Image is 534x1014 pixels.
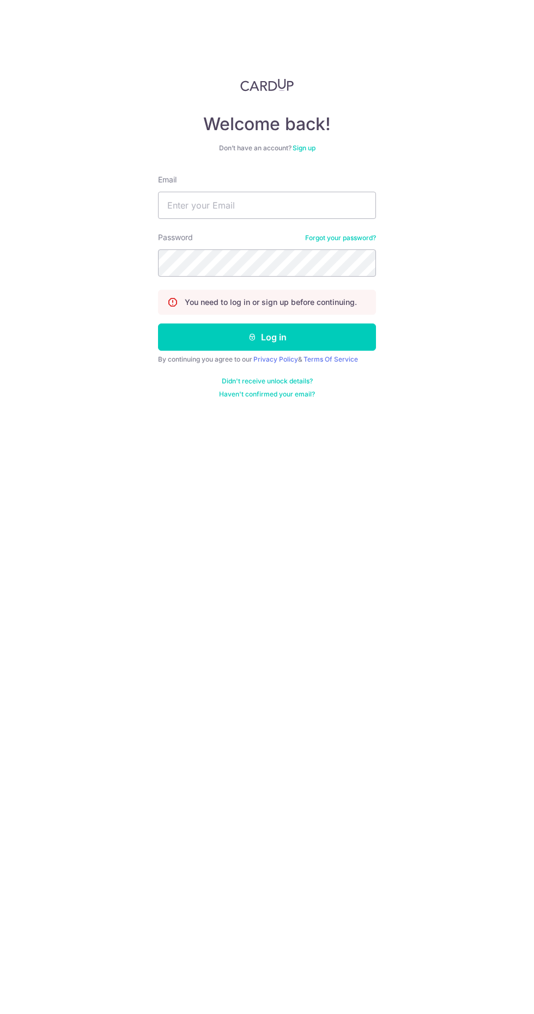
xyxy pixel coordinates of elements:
[293,144,315,152] a: Sign up
[158,192,376,219] input: Enter your Email
[185,297,357,308] p: You need to log in or sign up before continuing.
[158,174,177,185] label: Email
[158,232,193,243] label: Password
[158,355,376,364] div: By continuing you agree to our &
[304,355,358,363] a: Terms Of Service
[240,78,294,91] img: CardUp Logo
[305,234,376,242] a: Forgot your password?
[158,144,376,152] div: Don’t have an account?
[219,390,315,399] a: Haven't confirmed your email?
[222,377,313,386] a: Didn't receive unlock details?
[253,355,298,363] a: Privacy Policy
[158,323,376,351] button: Log in
[158,113,376,135] h4: Welcome back!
